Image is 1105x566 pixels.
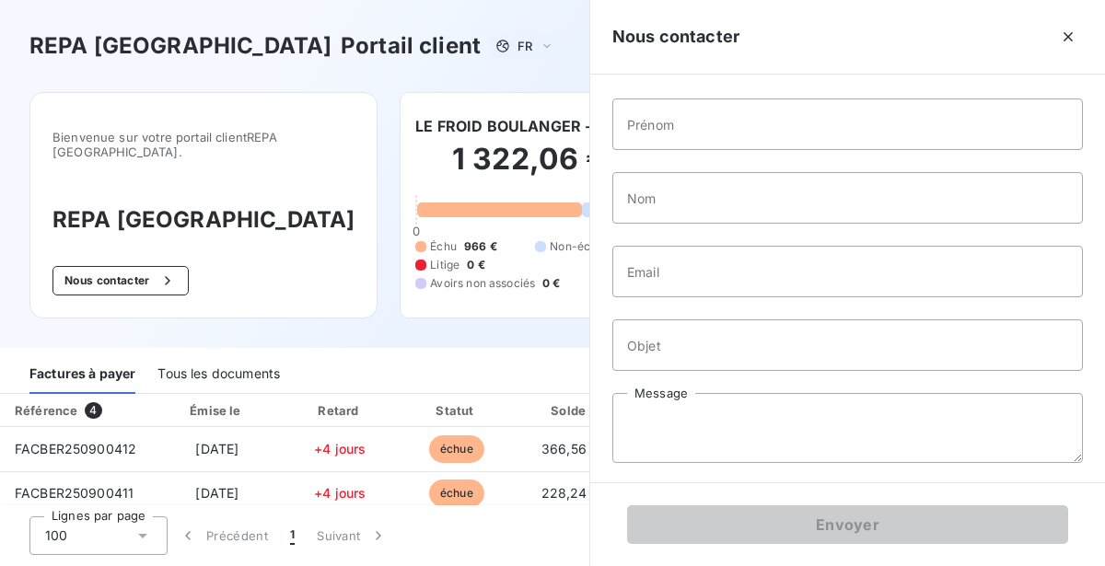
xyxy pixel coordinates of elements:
div: Tous les documents [157,355,280,394]
span: +4 jours [314,441,366,456]
button: Précédent [168,516,279,555]
span: 0 € [542,275,560,292]
span: 1 [290,526,295,545]
h3: REPA [GEOGRAPHIC_DATA] [29,29,331,63]
span: [DATE] [195,441,238,456]
span: FACBER250900412 [15,441,136,456]
h5: Nous contacter [612,24,739,50]
div: Retard [285,401,395,420]
h2: 1 322,06 € [415,141,643,196]
h6: LE FROID BOULANGER - 94252 [415,115,643,137]
span: échue [429,479,484,507]
span: 0 € [467,257,484,273]
span: 966 € [464,238,497,255]
button: Nous contacter [52,266,189,295]
div: Émise le [157,401,277,420]
span: FACBER250900411 [15,485,134,501]
span: 100 [45,526,67,545]
button: Envoyer [627,505,1068,544]
input: placeholder [612,172,1083,224]
div: Référence [15,403,77,418]
span: FR [518,39,532,53]
h3: Portail client [341,29,481,63]
span: 366,56 € [541,441,599,456]
h3: REPA [GEOGRAPHIC_DATA] [52,203,355,237]
input: placeholder [612,319,1083,371]
div: Factures à payer [29,355,135,394]
span: Bienvenue sur votre portail client REPA [GEOGRAPHIC_DATA] . [52,130,355,159]
input: placeholder [612,246,1083,297]
div: Solde [518,401,622,420]
div: Statut [402,401,510,420]
button: 1 [279,516,306,555]
span: Échu [430,238,457,255]
span: [DATE] [195,485,238,501]
span: 228,24 € [541,485,599,501]
span: 0 [413,224,420,238]
input: placeholder [612,98,1083,150]
span: 4 [85,402,101,419]
span: +4 jours [314,485,366,501]
button: Suivant [306,516,399,555]
span: Non-échu [550,238,603,255]
span: échue [429,435,484,463]
span: Litige [430,257,459,273]
span: Avoirs non associés [430,275,535,292]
